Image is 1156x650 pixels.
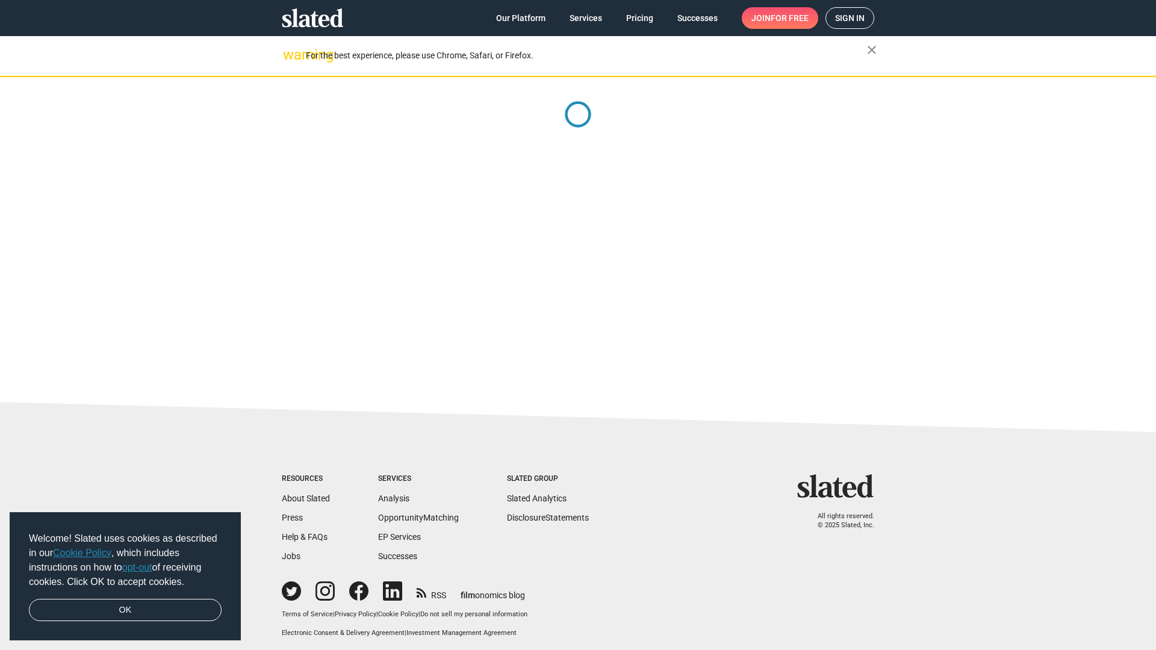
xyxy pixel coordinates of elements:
[282,610,333,618] a: Terms of Service
[626,7,653,29] span: Pricing
[507,474,589,484] div: Slated Group
[10,512,241,641] div: cookieconsent
[282,474,330,484] div: Resources
[122,562,152,572] a: opt-out
[617,7,663,29] a: Pricing
[53,548,111,558] a: Cookie Policy
[825,7,874,29] a: Sign in
[378,532,421,542] a: EP Services
[507,494,567,503] a: Slated Analytics
[570,7,602,29] span: Services
[282,494,330,503] a: About Slated
[283,48,297,62] mat-icon: warning
[742,7,818,29] a: Joinfor free
[417,583,446,601] a: RSS
[420,610,527,619] button: Do not sell my personal information
[406,629,517,637] a: Investment Management Agreement
[486,7,555,29] a: Our Platform
[306,48,867,64] div: For the best experience, please use Chrome, Safari, or Firefox.
[335,610,376,618] a: Privacy Policy
[496,7,545,29] span: Our Platform
[282,532,328,542] a: Help & FAQs
[751,7,809,29] span: Join
[461,580,525,601] a: filmonomics blog
[378,474,459,484] div: Services
[378,494,409,503] a: Analysis
[677,7,718,29] span: Successes
[282,551,300,561] a: Jobs
[668,7,727,29] a: Successes
[835,8,865,28] span: Sign in
[805,512,874,530] p: All rights reserved. © 2025 Slated, Inc.
[376,610,378,618] span: |
[771,7,809,29] span: for free
[29,599,222,622] a: dismiss cookie message
[282,513,303,522] a: Press
[418,610,420,618] span: |
[461,590,475,600] span: film
[378,551,417,561] a: Successes
[333,610,335,618] span: |
[378,610,418,618] a: Cookie Policy
[378,513,459,522] a: OpportunityMatching
[282,629,405,637] a: Electronic Consent & Delivery Agreement
[560,7,612,29] a: Services
[507,513,589,522] a: DisclosureStatements
[29,531,222,589] span: Welcome! Slated uses cookies as described in our , which includes instructions on how to of recei...
[865,43,879,57] mat-icon: close
[405,629,406,637] span: |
